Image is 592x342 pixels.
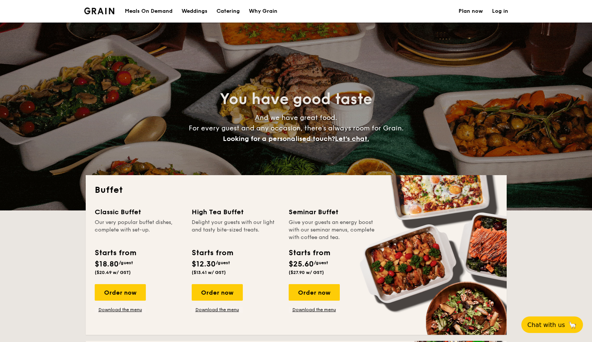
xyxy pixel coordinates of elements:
a: Download the menu [95,307,146,313]
div: Give your guests an energy boost with our seminar menus, complete with coffee and tea. [289,219,377,241]
span: /guest [216,260,230,265]
span: ($13.41 w/ GST) [192,270,226,275]
span: $18.80 [95,260,119,269]
div: High Tea Buffet [192,207,280,217]
div: Our very popular buffet dishes, complete with set-up. [95,219,183,241]
div: Seminar Buffet [289,207,377,217]
span: $25.60 [289,260,314,269]
img: Grain [84,8,115,14]
span: Let's chat. [335,135,369,143]
span: /guest [314,260,328,265]
div: Classic Buffet [95,207,183,217]
div: Order now [95,284,146,301]
div: Starts from [289,247,330,259]
div: Delight your guests with our light and tasty bite-sized treats. [192,219,280,241]
a: Download the menu [289,307,340,313]
span: $12.30 [192,260,216,269]
a: Logotype [84,8,115,14]
span: /guest [119,260,133,265]
div: Starts from [95,247,136,259]
div: Starts from [192,247,233,259]
button: Chat with us🦙 [521,316,583,333]
a: Download the menu [192,307,243,313]
span: ($27.90 w/ GST) [289,270,324,275]
span: 🦙 [568,321,577,329]
span: Chat with us [527,321,565,328]
div: Order now [192,284,243,301]
h2: Buffet [95,184,498,196]
div: Order now [289,284,340,301]
span: ($20.49 w/ GST) [95,270,131,275]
